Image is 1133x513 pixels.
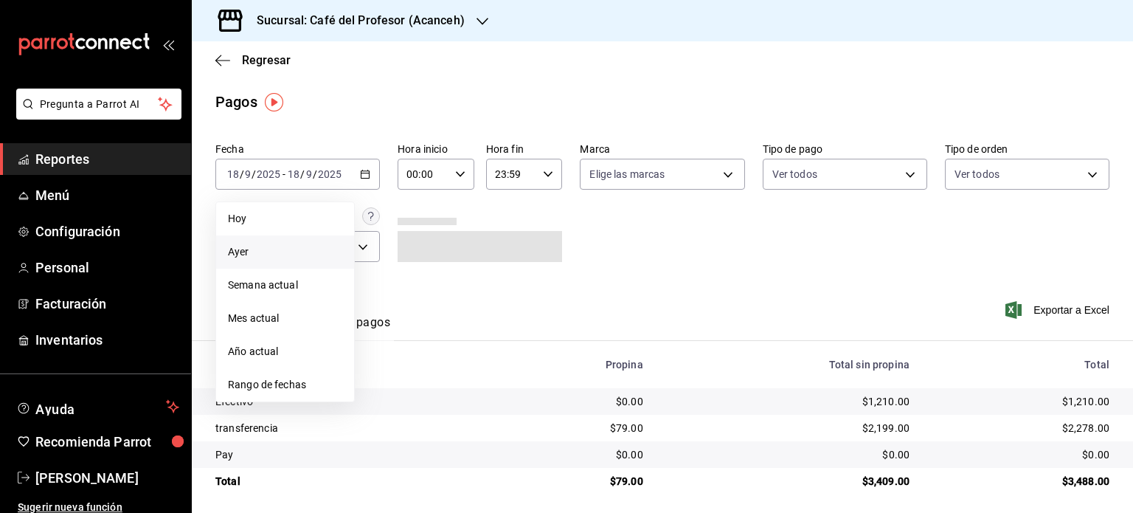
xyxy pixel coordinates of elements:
[313,168,317,180] span: /
[589,167,665,182] span: Elige las marcas
[215,91,257,113] div: Pagos
[244,168,252,180] input: --
[215,144,380,154] label: Fecha
[667,474,909,489] div: $3,409.00
[510,421,643,435] div: $79.00
[287,168,300,180] input: --
[245,12,465,30] h3: Sucursal: Café del Profesor (Acanceh)
[763,144,927,154] label: Tipo de pago
[772,167,817,182] span: Ver todos
[510,474,643,489] div: $79.00
[16,89,181,120] button: Pregunta a Parrot AI
[667,421,909,435] div: $2,199.00
[398,144,474,154] label: Hora inicio
[10,107,181,123] a: Pregunta a Parrot AI
[954,167,999,182] span: Ver todos
[35,330,179,350] span: Inventarios
[35,185,179,205] span: Menú
[667,394,909,409] div: $1,210.00
[35,432,179,452] span: Recomienda Parrot
[215,53,291,67] button: Regresar
[510,447,643,462] div: $0.00
[226,168,240,180] input: --
[486,144,563,154] label: Hora fin
[305,168,313,180] input: --
[228,311,342,326] span: Mes actual
[35,398,160,416] span: Ayuda
[667,359,909,371] div: Total sin propina
[510,359,643,371] div: Propina
[933,421,1109,435] div: $2,278.00
[215,447,487,462] div: Pay
[162,38,174,50] button: open_drawer_menu
[35,468,179,488] span: [PERSON_NAME]
[40,97,159,112] span: Pregunta a Parrot AI
[228,278,342,293] span: Semana actual
[242,53,291,67] span: Regresar
[510,394,643,409] div: $0.00
[240,168,244,180] span: /
[945,144,1109,154] label: Tipo de orden
[35,149,179,169] span: Reportes
[933,474,1109,489] div: $3,488.00
[256,168,281,180] input: ----
[252,168,256,180] span: /
[265,93,283,111] img: Tooltip marker
[1008,301,1109,319] button: Exportar a Excel
[228,377,342,393] span: Rango de fechas
[283,168,285,180] span: -
[933,394,1109,409] div: $1,210.00
[933,447,1109,462] div: $0.00
[317,168,342,180] input: ----
[35,294,179,314] span: Facturación
[667,447,909,462] div: $0.00
[300,168,305,180] span: /
[933,359,1109,371] div: Total
[215,421,487,435] div: transferencia
[335,315,390,340] button: Ver pagos
[228,244,342,260] span: Ayer
[228,211,342,227] span: Hoy
[215,474,487,489] div: Total
[228,344,342,359] span: Año actual
[580,144,744,154] label: Marca
[35,258,179,278] span: Personal
[35,221,179,241] span: Configuración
